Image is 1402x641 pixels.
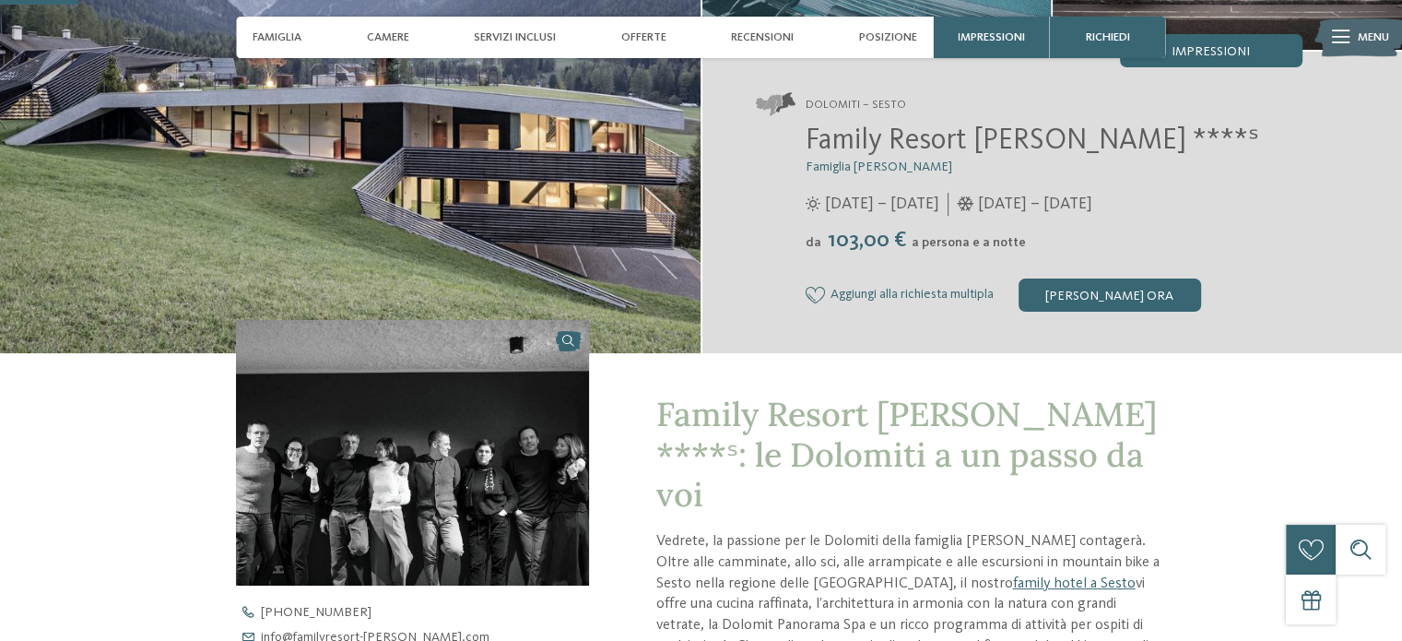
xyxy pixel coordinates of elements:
span: da [806,236,821,249]
span: Famiglia [253,30,301,44]
span: [PHONE_NUMBER] [261,606,371,619]
span: Family Resort [PERSON_NAME] ****ˢ: le Dolomiti a un passo da voi [655,393,1156,515]
i: Orari d'apertura estate [806,196,820,211]
span: Family Resort [PERSON_NAME] ****ˢ [806,126,1259,156]
span: Servizi inclusi [474,30,556,44]
span: Recensioni [731,30,794,44]
span: [DATE] – [DATE] [978,193,1092,216]
span: Impressioni [1172,45,1250,58]
span: Dolomiti – Sesto [806,97,906,113]
div: [PERSON_NAME] ora [1019,279,1201,312]
img: Il nostro family hotel a Sesto, il vostro rifugio sulle Dolomiti. [236,320,589,586]
i: Orari d'apertura inverno [957,196,974,211]
span: Impressioni [958,30,1025,44]
span: 103,00 € [823,230,910,252]
span: Posizione [859,30,917,44]
span: Camere [367,30,409,44]
span: Aggiungi alla richiesta multipla [831,288,994,303]
a: [PHONE_NUMBER] [236,606,618,619]
a: family hotel a Sesto [1012,576,1135,591]
span: [DATE] – [DATE] [825,193,939,216]
span: a persona e a notte [912,236,1026,249]
span: richiedi [1086,30,1130,44]
span: Famiglia [PERSON_NAME] [806,160,952,173]
span: Offerte [621,30,666,44]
